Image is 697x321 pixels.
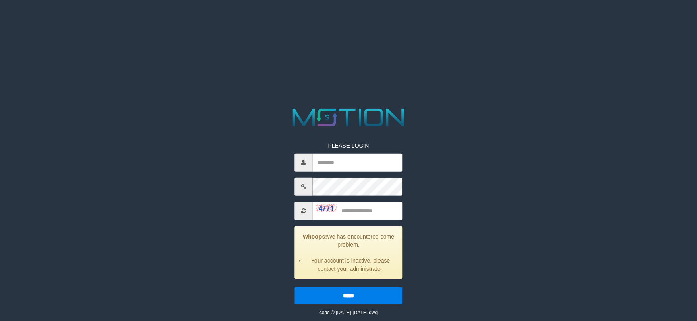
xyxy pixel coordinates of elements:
div: We has encountered some problem. [294,226,402,279]
small: code © [DATE]-[DATE] dwg [319,310,378,315]
img: captcha [316,204,337,212]
img: MOTION_logo.png [287,105,410,130]
li: Your account is inactive, please contact your administrator. [305,257,396,273]
p: PLEASE LOGIN [294,142,402,150]
strong: Whoops! [303,233,327,240]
